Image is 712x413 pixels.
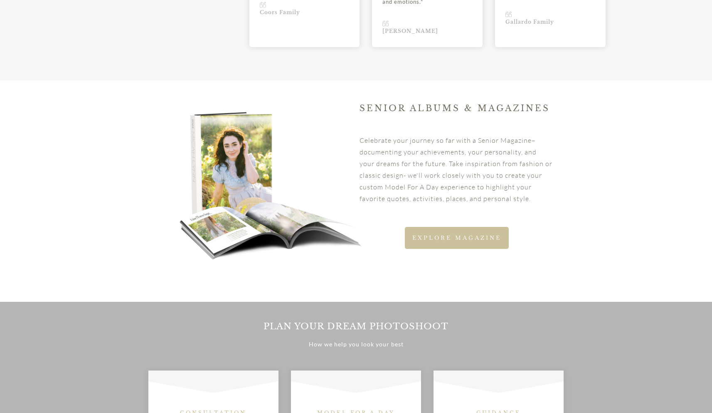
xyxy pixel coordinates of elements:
[382,28,438,34] span: [PERSON_NAME]
[360,128,553,211] p: Celebrate your journey so far with a Senior Magazine–documenting your achievements, your personal...
[412,234,501,241] span: EXPLORE MAGAZINE
[190,339,522,350] p: How we help you look your best
[505,19,554,25] span: Gallardo Family
[17,319,695,334] p: Plan your dream photoshoot
[405,227,509,249] a: EXPLORE MAGAZINE
[360,102,554,118] h2: Senior Albums & Magazines
[170,94,365,289] img: Magazine
[260,9,300,15] span: Coors Family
